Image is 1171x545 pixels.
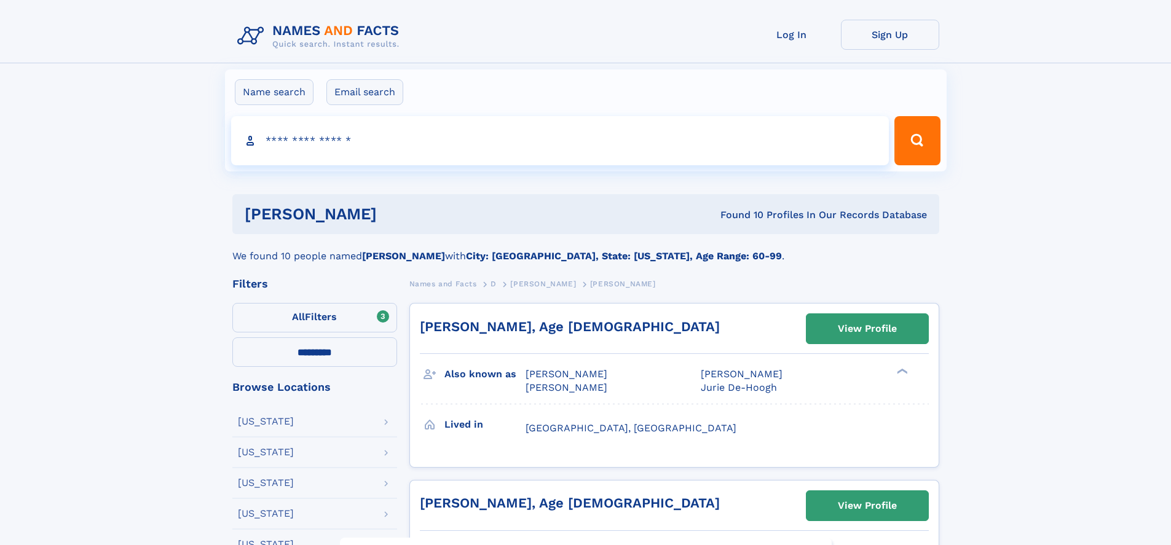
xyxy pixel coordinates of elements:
[510,280,576,288] span: [PERSON_NAME]
[841,20,939,50] a: Sign Up
[491,276,497,291] a: D
[466,250,782,262] b: City: [GEOGRAPHIC_DATA], State: [US_STATE], Age Range: 60-99
[590,280,656,288] span: [PERSON_NAME]
[292,311,305,323] span: All
[232,278,397,289] div: Filters
[701,368,783,380] span: [PERSON_NAME]
[491,280,497,288] span: D
[420,319,720,334] a: [PERSON_NAME], Age [DEMOGRAPHIC_DATA]
[238,447,294,457] div: [US_STATE]
[232,303,397,332] label: Filters
[894,116,940,165] button: Search Button
[231,116,889,165] input: search input
[838,492,897,520] div: View Profile
[526,368,607,380] span: [PERSON_NAME]
[806,314,928,343] a: View Profile
[362,250,445,262] b: [PERSON_NAME]
[806,491,928,520] a: View Profile
[238,478,294,488] div: [US_STATE]
[743,20,841,50] a: Log In
[238,417,294,426] div: [US_STATE]
[326,79,403,105] label: Email search
[526,382,607,393] span: [PERSON_NAME]
[444,414,526,435] h3: Lived in
[409,276,477,291] a: Names and Facts
[232,382,397,393] div: Browse Locations
[838,315,897,343] div: View Profile
[238,509,294,519] div: [US_STATE]
[245,206,549,222] h1: [PERSON_NAME]
[232,234,939,264] div: We found 10 people named with .
[526,422,736,434] span: [GEOGRAPHIC_DATA], [GEOGRAPHIC_DATA]
[894,367,909,375] div: ❯
[444,364,526,385] h3: Also known as
[701,382,777,393] span: Jurie De-Hoogh
[548,208,927,222] div: Found 10 Profiles In Our Records Database
[510,276,576,291] a: [PERSON_NAME]
[232,20,409,53] img: Logo Names and Facts
[235,79,313,105] label: Name search
[420,495,720,511] a: [PERSON_NAME], Age [DEMOGRAPHIC_DATA]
